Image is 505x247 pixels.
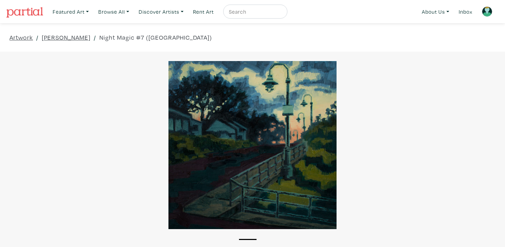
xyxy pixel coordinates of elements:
span: / [94,33,96,42]
span: / [36,33,39,42]
input: Search [228,7,281,16]
a: About Us [419,5,452,19]
a: Rent Art [190,5,217,19]
a: Artwork [9,33,33,42]
a: Discover Artists [135,5,187,19]
a: Inbox [456,5,476,19]
img: avatar.png [482,6,492,17]
a: Night Magic #7 ([GEOGRAPHIC_DATA]) [99,33,212,42]
button: 1 of 1 [239,239,257,240]
a: [PERSON_NAME] [42,33,91,42]
a: Browse All [95,5,132,19]
a: Featured Art [49,5,92,19]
